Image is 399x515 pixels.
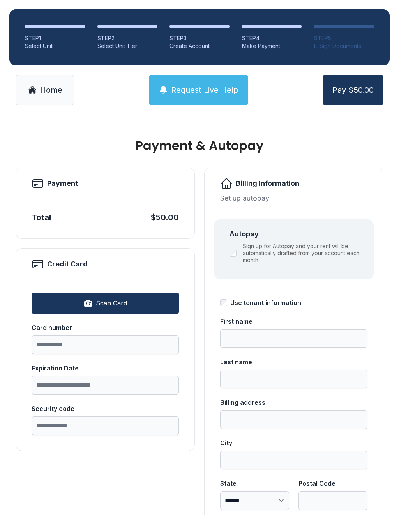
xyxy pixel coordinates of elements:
[16,139,383,152] h1: Payment & Autopay
[242,34,302,42] div: STEP 4
[32,416,179,435] input: Security code
[220,479,289,488] div: State
[220,410,367,429] input: Billing address
[220,451,367,469] input: City
[220,357,367,367] div: Last name
[314,42,374,50] div: E-Sign Documents
[220,438,367,448] div: City
[314,34,374,42] div: STEP 5
[169,42,230,50] div: Create Account
[25,34,85,42] div: STEP 1
[298,491,367,510] input: Postal Code
[332,85,374,95] span: Pay $50.00
[32,335,179,354] input: Card number
[47,178,78,189] h2: Payment
[32,323,179,332] div: Card number
[298,479,367,488] div: Postal Code
[236,178,299,189] h2: Billing Information
[220,193,367,203] div: Set up autopay
[230,229,364,240] div: Autopay
[220,329,367,348] input: First name
[220,491,289,510] select: State
[243,243,364,264] label: Sign up for Autopay and your rent will be automatically drafted from your account each month.
[47,259,88,270] h2: Credit Card
[32,363,179,373] div: Expiration Date
[97,34,157,42] div: STEP 2
[230,298,301,307] div: Use tenant information
[97,42,157,50] div: Select Unit Tier
[25,42,85,50] div: Select Unit
[151,212,179,223] div: $50.00
[32,404,179,413] div: Security code
[96,298,127,308] span: Scan Card
[32,376,179,395] input: Expiration Date
[242,42,302,50] div: Make Payment
[220,398,367,407] div: Billing address
[40,85,62,95] span: Home
[169,34,230,42] div: STEP 3
[171,85,238,95] span: Request Live Help
[220,370,367,388] input: Last name
[220,317,367,326] div: First name
[32,212,51,223] div: Total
